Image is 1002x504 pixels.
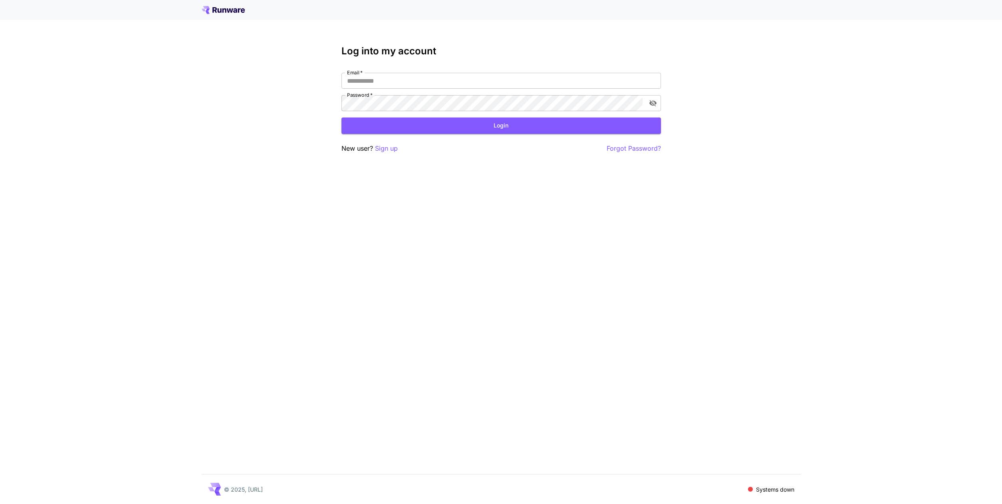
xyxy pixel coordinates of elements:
p: © 2025, [URL] [224,485,263,494]
p: New user? [341,143,398,153]
button: Forgot Password? [607,143,661,153]
button: Sign up [375,143,398,153]
h3: Log into my account [341,46,661,57]
button: Login [341,118,661,134]
p: Systems down [756,485,794,494]
label: Password [347,92,373,98]
button: toggle password visibility [646,96,660,110]
label: Email [347,69,363,76]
